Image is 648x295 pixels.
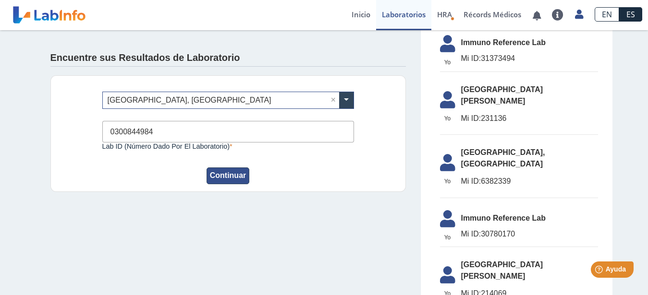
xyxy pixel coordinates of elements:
[461,177,481,185] span: Mi ID:
[434,177,461,186] span: Yo
[619,7,642,22] a: ES
[50,52,240,64] h4: Encuentre sus Resultados de Laboratorio
[331,94,339,106] span: Clear all
[461,37,598,48] span: Immuno Reference Lab
[207,167,250,184] button: Continuar
[461,212,598,224] span: Immuno Reference Lab
[102,142,354,150] label: Lab ID (número dado por el laboratorio)
[461,53,598,64] span: 31373494
[562,258,637,284] iframe: Help widget launcher
[434,233,461,242] span: Yo
[461,147,598,170] span: [GEOGRAPHIC_DATA], [GEOGRAPHIC_DATA]
[461,54,481,62] span: Mi ID:
[461,259,598,282] span: [GEOGRAPHIC_DATA][PERSON_NAME]
[461,176,598,187] span: 6382339
[437,10,452,19] span: HRA
[461,228,598,240] span: 30780170
[595,7,619,22] a: EN
[434,114,461,123] span: Yo
[461,113,598,124] span: 231136
[461,114,481,122] span: Mi ID:
[434,58,461,67] span: Yo
[461,84,598,107] span: [GEOGRAPHIC_DATA][PERSON_NAME]
[461,230,481,238] span: Mi ID:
